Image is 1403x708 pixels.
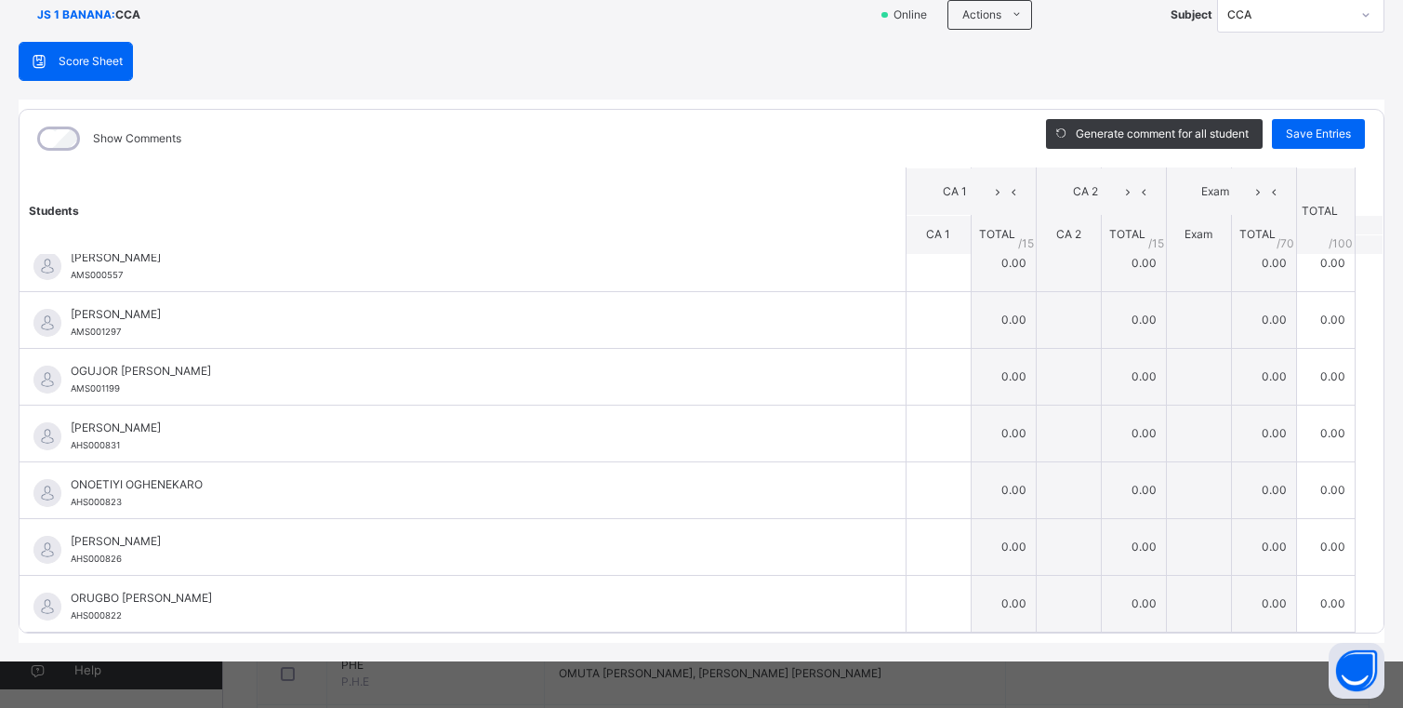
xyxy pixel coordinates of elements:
[1286,126,1351,142] span: Save Entries
[1101,461,1166,518] td: 0.00
[1171,7,1212,23] span: Subject
[1296,167,1355,254] th: TOTAL
[33,252,61,280] img: default.svg
[29,203,79,217] span: Students
[1101,234,1166,291] td: 0.00
[71,249,864,266] span: [PERSON_NAME]
[1231,234,1296,291] td: 0.00
[33,593,61,621] img: default.svg
[1329,234,1353,251] span: /100
[1296,461,1355,518] td: 0.00
[71,270,123,280] span: AMS000557
[920,183,990,200] span: CA 1
[971,461,1036,518] td: 0.00
[33,479,61,507] img: default.svg
[1101,348,1166,405] td: 0.00
[71,383,120,394] span: AMS001199
[1231,518,1296,575] td: 0.00
[1101,575,1166,632] td: 0.00
[1056,227,1081,241] span: CA 2
[979,227,1015,241] span: TOTAL
[71,440,120,450] span: AHS000831
[1296,405,1355,461] td: 0.00
[1101,405,1166,461] td: 0.00
[1296,348,1355,405] td: 0.00
[892,7,938,23] span: Online
[71,554,122,564] span: AHS000826
[1296,518,1355,575] td: 0.00
[1051,183,1120,200] span: CA 2
[1296,575,1355,632] td: 0.00
[1227,7,1350,23] div: CCA
[1101,291,1166,348] td: 0.00
[93,130,181,147] label: Show Comments
[33,536,61,564] img: default.svg
[1296,291,1355,348] td: 0.00
[33,422,61,450] img: default.svg
[1239,227,1276,241] span: TOTAL
[71,420,864,436] span: [PERSON_NAME]
[33,309,61,337] img: default.svg
[971,348,1036,405] td: 0.00
[71,497,122,507] span: AHS000823
[971,575,1036,632] td: 0.00
[71,363,864,380] span: OGUJOR [PERSON_NAME]
[1101,518,1166,575] td: 0.00
[1181,183,1251,200] span: Exam
[1076,126,1249,142] span: Generate comment for all student
[1231,461,1296,518] td: 0.00
[1231,348,1296,405] td: 0.00
[971,291,1036,348] td: 0.00
[71,590,864,607] span: ORUGBO [PERSON_NAME]
[71,476,864,493] span: ONOETIYI OGHENEKARO
[33,366,61,394] img: default.svg
[1296,234,1355,291] td: 0.00
[71,306,864,323] span: [PERSON_NAME]
[59,53,123,70] span: Score Sheet
[1109,227,1145,241] span: TOTAL
[1231,575,1296,632] td: 0.00
[1231,291,1296,348] td: 0.00
[971,518,1036,575] td: 0.00
[926,227,950,241] span: CA 1
[1329,643,1384,699] button: Open asap
[71,610,122,621] span: AHS000822
[1185,227,1212,241] span: Exam
[71,327,121,337] span: AMS001297
[71,533,864,550] span: [PERSON_NAME]
[971,234,1036,291] td: 0.00
[1018,234,1034,251] span: / 15
[962,7,1001,23] span: Actions
[1277,234,1294,251] span: / 70
[115,7,140,23] span: CCA
[1231,405,1296,461] td: 0.00
[1148,234,1164,251] span: / 15
[971,405,1036,461] td: 0.00
[37,7,115,23] span: JS 1 BANANA :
